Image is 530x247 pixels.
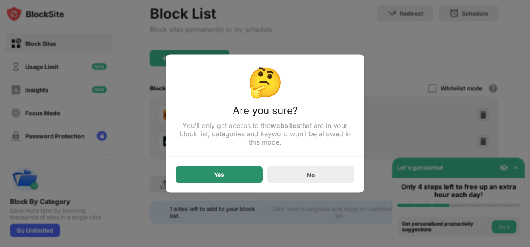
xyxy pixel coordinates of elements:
div: You’ll only get access to the that are in your block list, categories and keyword won’t be allowe... [176,121,354,146]
div: Yes [214,171,224,178]
div: Are you sure? [176,104,354,121]
div: 🤔 [176,64,354,100]
strong: websites [270,121,300,130]
div: No [307,171,315,178]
